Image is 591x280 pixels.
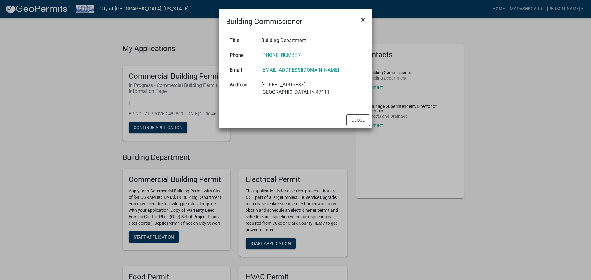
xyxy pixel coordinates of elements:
th: Phone [226,48,258,63]
th: Title [226,33,258,48]
th: Email [226,63,258,77]
h4: Building Commissioner [226,16,302,27]
td: [STREET_ADDRESS] [GEOGRAPHIC_DATA], IN 47111 [258,77,365,100]
button: Close [346,114,370,126]
a: [EMAIL_ADDRESS][DOMAIN_NAME] [261,67,339,73]
span: × [361,15,365,24]
th: Address [226,77,258,100]
td: Building Department [258,33,365,48]
a: [PHONE_NUMBER] [261,52,302,58]
button: Close [356,11,370,28]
